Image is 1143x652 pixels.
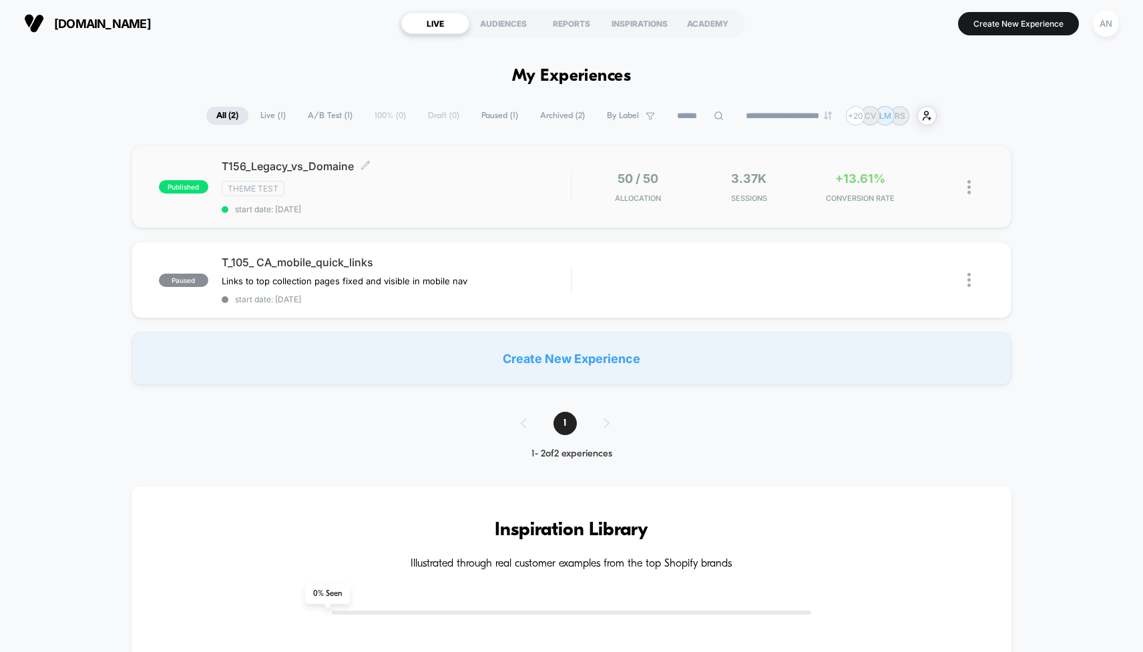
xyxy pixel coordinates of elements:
div: AUDIENCES [469,13,537,34]
p: RS [895,111,905,121]
span: A/B Test ( 1 ) [298,107,363,125]
img: Visually logo [24,13,44,33]
span: Allocation [615,194,661,203]
span: By Label [607,111,639,121]
span: Sessions [696,194,801,203]
span: Archived ( 2 ) [530,107,595,125]
img: close [967,180,971,194]
h1: My Experiences [512,67,632,86]
div: ACADEMY [674,13,742,34]
h3: Inspiration Library [172,520,971,541]
span: Theme Test [222,181,284,196]
span: paused [159,274,208,287]
div: LIVE [401,13,469,34]
span: T156_Legacy_vs_Domaine [222,159,571,173]
div: 1 - 2 of 2 experiences [507,448,636,460]
div: REPORTS [537,13,606,34]
span: 3.37k [731,172,766,186]
p: LM [879,111,891,121]
span: start date: [DATE] [222,204,571,214]
span: 0 % Seen [305,584,350,604]
span: Live ( 1 ) [250,107,296,125]
span: start date: [DATE] [222,294,571,304]
button: AN [1089,10,1123,37]
div: AN [1093,11,1119,37]
span: CONVERSION RATE [808,194,913,203]
span: +13.61% [835,172,885,186]
span: T_105_ CA_mobile_quick_links [222,256,571,269]
span: Paused ( 1 ) [471,107,528,125]
p: CV [865,111,876,121]
span: All ( 2 ) [206,107,248,125]
div: Create New Experience [132,332,1011,385]
div: INSPIRATIONS [606,13,674,34]
img: end [824,111,832,119]
span: published [159,180,208,194]
img: close [967,273,971,287]
span: 50 / 50 [618,172,658,186]
button: [DOMAIN_NAME] [20,13,155,34]
span: Links to top collection pages fixed and visible in mobile nav [222,276,467,286]
div: + 20 [846,106,865,125]
h4: Illustrated through real customer examples from the top Shopify brands [172,558,971,571]
span: [DOMAIN_NAME] [54,17,151,31]
span: 1 [553,412,577,435]
button: Create New Experience [958,12,1079,35]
